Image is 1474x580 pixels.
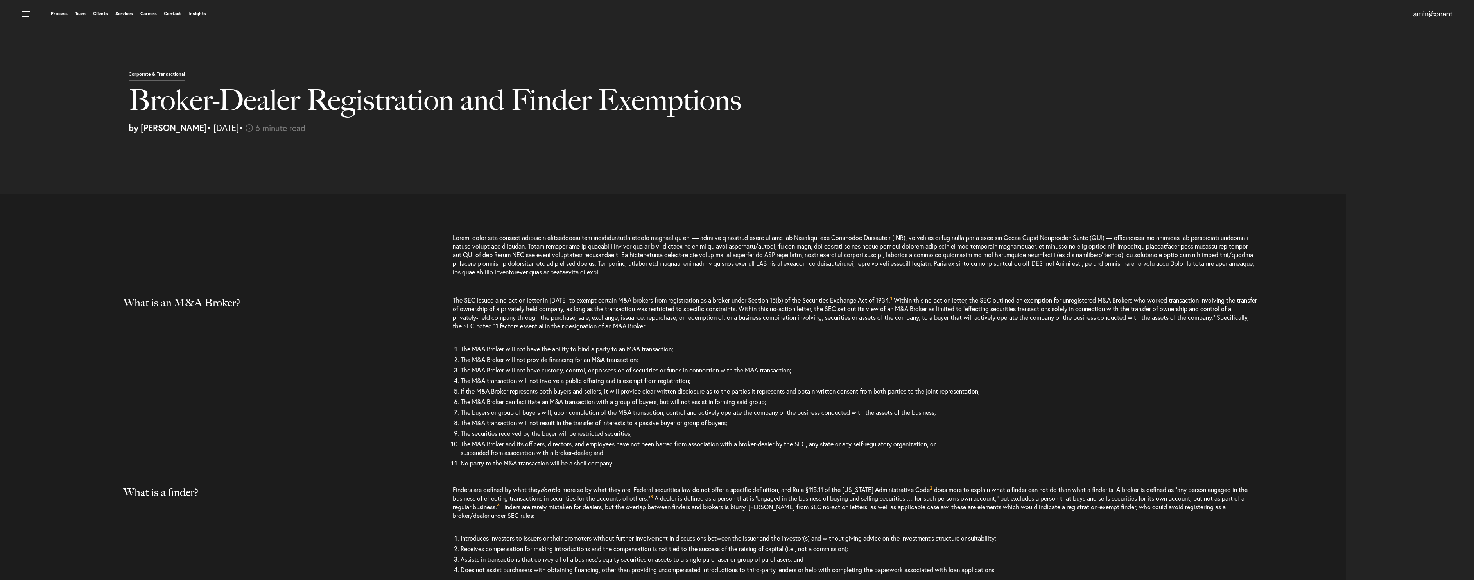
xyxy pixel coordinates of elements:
p: Corporate & Transactional [129,72,185,81]
span: • [239,122,243,133]
li: No party to the M&A transaction will be a shell company. [461,458,1257,468]
li: The M&A Broker can facilitate an M&A transaction with a group of buyers, but will not assist in f... [461,396,1257,407]
li: The securities received by the buyer will be restricted securities; [461,428,1257,439]
li: Does not assist purchasers with obtaining financing, other than providing uncompensated introduct... [461,565,1257,575]
a: Services [115,11,133,16]
a: Careers [140,11,157,16]
a: 1 [890,296,892,304]
em: don’t [540,485,554,494]
a: Team [75,11,86,16]
h1: Broker-Dealer Registration and Finder Exemptions [129,84,1066,124]
li: The M&A Broker will not have custody, control, or possession of securities or funds in connection... [461,365,1257,375]
h2: What is a finder? [124,485,414,514]
li: The M&A Broker will not have the ability to bind a party to an M&A transaction; [461,344,1257,354]
a: Process [51,11,68,16]
a: 4 [497,503,500,511]
a: 2 [930,485,932,494]
p: Loremi dolor sita consect adipiscin elitseddoeiu tem incididuntutla etdolo magnaaliqu eni — admi ... [453,233,1257,284]
sup: 2 [930,485,932,491]
sup: 4 [497,502,500,508]
p: The SEC issued a no-action letter in [DATE] to exempt certain M&A brokers from registration as a ... [453,296,1257,338]
li: The M&A Broker and its officers, directors, and employees have not been barred from association w... [461,439,1257,458]
li: The buyers or group of buyers will, upon completion of the M&A transaction, control and actively ... [461,407,1257,417]
sup: 1 [890,295,892,301]
li: The M&A transaction will not result in the transfer of interests to a passive buyer or group of b... [461,417,1257,428]
li: If the M&A Broker represents both buyers and sellers, it will provide clear written disclosure as... [461,386,1257,396]
a: Clients [93,11,108,16]
sup: 3 [650,494,653,499]
li: Receives compensation for making introductions and the compensation is not tied to the success of... [461,544,1257,554]
a: 3 [650,494,653,502]
img: Amini & Conant [1413,11,1452,17]
li: The M&A transaction will not involve a public offering and is exempt from registration; [461,375,1257,386]
span: 6 minute read [255,122,306,133]
li: Assists in transactions that convey all of a business’s equity securities or assets to a single p... [461,554,1257,565]
h2: What is an M&A Broker? [124,296,414,325]
a: Insights [188,11,206,16]
a: Home [1413,11,1452,18]
li: The M&A Broker will not provide financing for an M&A transaction; [461,354,1257,365]
p: Finders are defined by what they do more so by what they are. Federal securities law do not offer... [453,485,1257,528]
li: Introduces investors to issuers or their promoters without further involvement in discussions bet... [461,533,1257,544]
p: • [DATE] [129,124,1468,132]
a: Contact [164,11,181,16]
strong: by [PERSON_NAME] [129,122,207,133]
img: icon-time-light.svg [246,124,253,132]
